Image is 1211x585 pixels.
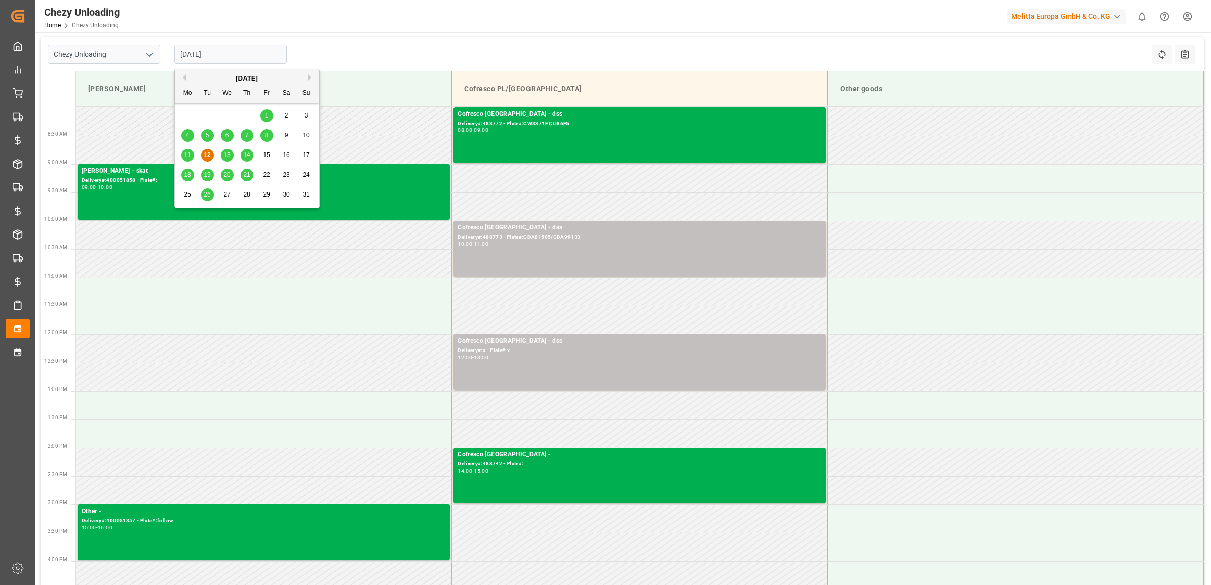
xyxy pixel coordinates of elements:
div: Choose Wednesday, August 13th, 2025 [221,149,234,162]
div: Delivery#:488772 - Plate#:CW8871F CLI86F5 [458,120,822,128]
div: Su [300,87,313,100]
div: Other - [82,506,446,517]
div: Melitta Europa GmbH & Co. KG [1007,9,1126,24]
span: 15 [263,151,270,159]
button: Next Month [308,74,314,81]
span: 23 [283,171,289,178]
div: 10:00 [458,242,472,246]
div: Choose Thursday, August 28th, 2025 [241,188,253,201]
div: Choose Monday, August 11th, 2025 [181,149,194,162]
div: Choose Friday, August 22nd, 2025 [260,169,273,181]
div: Choose Friday, August 29th, 2025 [260,188,273,201]
div: Choose Tuesday, August 12th, 2025 [201,149,214,162]
div: Delivery#:488742 - Plate#: [458,460,822,469]
div: Cofresco [GEOGRAPHIC_DATA] - dss [458,109,822,120]
div: - [96,525,98,530]
div: Choose Friday, August 15th, 2025 [260,149,273,162]
div: Cofresco [GEOGRAPHIC_DATA] - dss [458,223,822,233]
span: 9 [285,132,288,139]
div: 09:00 [474,128,488,132]
span: 10:30 AM [44,245,67,250]
div: Choose Saturday, August 9th, 2025 [280,129,293,142]
span: 30 [283,191,289,198]
span: 25 [184,191,191,198]
span: 27 [223,191,230,198]
div: Choose Thursday, August 21st, 2025 [241,169,253,181]
div: Choose Friday, August 8th, 2025 [260,129,273,142]
div: - [472,242,474,246]
div: month 2025-08 [178,106,316,205]
div: Choose Monday, August 4th, 2025 [181,129,194,142]
div: 10:00 [98,185,112,189]
div: - [472,128,474,132]
div: Choose Thursday, August 14th, 2025 [241,149,253,162]
div: Choose Wednesday, August 6th, 2025 [221,129,234,142]
button: Melitta Europa GmbH & Co. KG [1007,7,1130,26]
span: 8:30 AM [48,131,67,137]
span: 3:00 PM [48,500,67,505]
span: 10 [302,132,309,139]
div: Fr [260,87,273,100]
div: Choose Wednesday, August 20th, 2025 [221,169,234,181]
div: Th [241,87,253,100]
div: 11:00 [474,242,488,246]
div: 15:00 [474,469,488,473]
span: 29 [263,191,270,198]
div: - [472,355,474,360]
span: 11:30 AM [44,301,67,307]
span: 31 [302,191,309,198]
span: 7 [245,132,249,139]
div: Choose Sunday, August 10th, 2025 [300,129,313,142]
button: open menu [141,47,157,62]
div: Delivery#:x - Plate#:x [458,346,822,355]
div: Choose Saturday, August 23rd, 2025 [280,169,293,181]
div: Delivery#:400051858 - Plate#: [82,176,446,185]
div: 16:00 [98,525,112,530]
div: Choose Saturday, August 2nd, 2025 [280,109,293,122]
div: Choose Wednesday, August 27th, 2025 [221,188,234,201]
div: 08:00 [458,128,472,132]
div: Delivery#:400051857 - Plate#:follow [82,517,446,525]
div: Choose Saturday, August 16th, 2025 [280,149,293,162]
div: Choose Monday, August 25th, 2025 [181,188,194,201]
span: 8 [265,132,269,139]
span: 16 [283,151,289,159]
div: Choose Sunday, August 31st, 2025 [300,188,313,201]
div: Other goods [836,80,1195,98]
div: Choose Sunday, August 3rd, 2025 [300,109,313,122]
span: 28 [243,191,250,198]
div: [PERSON_NAME] [84,80,443,98]
div: 09:00 [82,185,96,189]
span: 13 [223,151,230,159]
div: [DATE] [175,73,319,84]
div: Cofresco PL/[GEOGRAPHIC_DATA] [460,80,819,98]
span: 12 [204,151,210,159]
span: 17 [302,151,309,159]
span: 10:00 AM [44,216,67,222]
span: 1:30 PM [48,415,67,420]
div: 14:00 [458,469,472,473]
span: 12:00 PM [44,330,67,335]
div: Choose Saturday, August 30th, 2025 [280,188,293,201]
div: [PERSON_NAME] - skat [82,166,446,176]
span: 21 [243,171,250,178]
span: 3 [305,112,308,119]
span: 11:00 AM [44,273,67,279]
div: Choose Sunday, August 24th, 2025 [300,169,313,181]
span: 24 [302,171,309,178]
input: DD.MM.YYYY [174,45,287,64]
button: Help Center [1153,5,1176,28]
span: 20 [223,171,230,178]
div: Choose Thursday, August 7th, 2025 [241,129,253,142]
button: show 0 new notifications [1130,5,1153,28]
span: 9:00 AM [48,160,67,165]
span: 26 [204,191,210,198]
span: 6 [225,132,229,139]
input: Type to search/select [48,45,160,64]
div: 13:00 [474,355,488,360]
span: 11 [184,151,191,159]
span: 12:30 PM [44,358,67,364]
div: Mo [181,87,194,100]
div: We [221,87,234,100]
span: 2 [285,112,288,119]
